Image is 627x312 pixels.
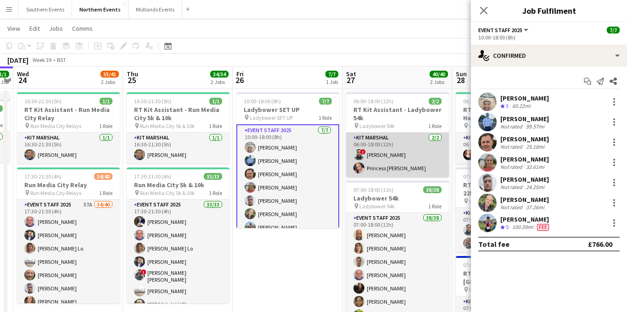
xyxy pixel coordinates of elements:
[428,203,442,210] span: 1 Role
[134,173,171,180] span: 17:30-21:30 (4h)
[101,78,118,85] div: 2 Jobs
[17,106,120,122] h3: RT Kit Assistant - Run Media City Relay
[210,71,229,78] span: 34/34
[500,163,524,170] div: Not rated
[346,92,449,177] app-job-card: 06:00-18:00 (12h)2/2RT Kit Assistant - Ladybower 54k Ladybower 54k1 RoleKit Marshal2/206:00-18:00...
[17,70,29,78] span: Wed
[19,0,72,18] button: Southern Events
[72,0,129,18] button: Northern Events
[500,195,549,204] div: [PERSON_NAME]
[471,45,627,67] div: Confirmed
[30,123,81,129] span: Run Media City Relays
[236,124,339,237] app-card-role: Event Staff 20257/710:00-18:00 (8h)[PERSON_NAME][PERSON_NAME][PERSON_NAME][PERSON_NAME][PERSON_NA...
[588,240,612,249] div: £766.00
[30,56,53,63] span: Week 39
[456,181,559,197] h3: RT Kit Assistant - Ladybower 22k
[4,22,24,34] a: View
[72,24,93,33] span: Comms
[319,98,332,105] span: 7/7
[469,198,504,205] span: Ladybower 22k
[423,186,442,193] span: 38/38
[345,75,356,85] span: 27
[430,78,448,85] div: 2 Jobs
[535,223,551,231] div: Crew has different fees then in role
[127,70,138,78] span: Thu
[500,155,549,163] div: [PERSON_NAME]
[353,98,393,105] span: 06:00-18:00 (12h)
[209,123,222,129] span: 1 Role
[500,175,549,184] div: [PERSON_NAME]
[359,123,395,129] span: Ladybower 54k
[469,286,530,293] span: Run [GEOGRAPHIC_DATA]
[478,27,522,33] span: Event Staff 2025
[141,269,146,275] span: !
[456,269,559,286] h3: RT Kit Assistant - Run [GEOGRAPHIC_DATA]
[510,223,535,231] div: 100.59mi
[326,78,338,85] div: 1 Job
[17,92,120,164] app-job-card: 16:30-21:30 (5h)1/1RT Kit Assistant - Run Media City Relay Run Media City Relays1 RoleKit Marshal...
[456,92,559,164] div: 06:30-12:30 (6h)1/1RT Kit Assistant - Hamsterley Forest 10k & Half Marathon Hamsterley Forest 10k...
[454,75,467,85] span: 28
[359,203,395,210] span: Ladybower 54k
[30,189,81,196] span: Run Media City Relays
[456,133,559,164] app-card-role: Kit Marshal1/106:30-12:30 (6h)[PERSON_NAME]
[24,173,62,180] span: 17:30-21:30 (4h)
[127,106,230,122] h3: RT Kit Assistant - Run Media City 5k & 10k
[500,184,524,190] div: Not rated
[470,224,476,230] span: !
[235,75,244,85] span: 26
[100,98,112,105] span: 1/1
[360,149,366,155] span: !
[456,208,559,252] app-card-role: Kit Marshal2/207:00-13:00 (6h)![PERSON_NAME]!Siu [PERSON_NAME]
[209,189,222,196] span: 1 Role
[140,189,195,196] span: Run Media City 5k & 10k
[134,98,171,105] span: 16:30-21:30 (5h)
[456,167,559,252] div: 07:00-13:00 (6h)2/2RT Kit Assistant - Ladybower 22k Ladybower 22k1 RoleKit Marshal2/207:00-13:00 ...
[510,102,532,110] div: 60.22mi
[524,204,546,211] div: 37.26mi
[244,98,281,105] span: 10:00-18:00 (8h)
[430,71,448,78] span: 40/40
[125,75,138,85] span: 25
[607,27,620,33] span: 7/7
[478,34,620,41] div: 10:00-18:00 (8h)
[456,70,467,78] span: Sun
[353,186,393,193] span: 07:00-18:00 (11h)
[99,189,112,196] span: 1 Role
[127,92,230,164] app-job-card: 16:30-21:30 (5h)1/1RT Kit Assistant - Run Media City 5k & 10k Run Media City 5k & 10k1 RoleKit Ma...
[537,224,549,231] span: Fee
[463,98,500,105] span: 06:30-12:30 (6h)
[524,123,546,130] div: 99.57mi
[236,92,339,228] app-job-card: 10:00-18:00 (8h)7/7Ladybower SET UP Ladybower SET UP1 RoleEvent Staff 20257/710:00-18:00 (8h)[PER...
[471,5,627,17] h3: Job Fulfilment
[500,143,524,150] div: Not rated
[500,135,549,143] div: [PERSON_NAME]
[500,204,524,211] div: Not rated
[94,173,112,180] span: 34/40
[101,71,119,78] span: 35/41
[17,181,120,189] h3: Run Media City Relay
[506,102,509,109] span: 3
[26,22,44,34] a: Edit
[68,22,96,34] a: Comms
[428,123,442,129] span: 1 Role
[236,70,244,78] span: Fri
[463,262,500,268] span: 07:00-13:00 (6h)
[470,238,476,243] span: !
[250,114,293,121] span: Ladybower SET UP
[346,194,449,202] h3: Ladybower 54k
[211,78,228,85] div: 2 Jobs
[24,98,62,105] span: 16:30-21:30 (5h)
[17,167,120,303] app-job-card: 17:30-21:30 (4h)34/40Run Media City Relay Run Media City Relays1 RoleEvent Staff 202557A34/4017:3...
[29,24,40,33] span: Edit
[45,22,67,34] a: Jobs
[319,114,332,121] span: 1 Role
[127,133,230,164] app-card-role: Kit Marshal1/116:30-21:30 (5h)[PERSON_NAME]
[7,24,20,33] span: View
[524,184,546,190] div: 24.25mi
